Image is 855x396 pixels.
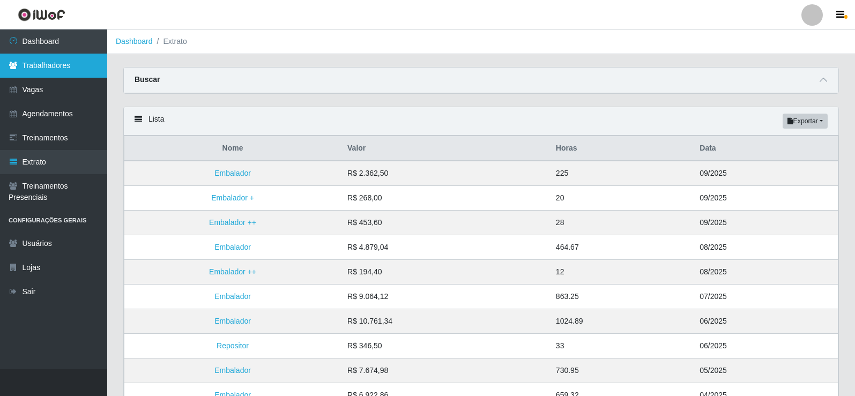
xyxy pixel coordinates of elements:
td: 863.25 [549,285,693,309]
td: 225 [549,161,693,186]
a: Embalador [214,169,251,177]
td: R$ 10.761,34 [341,309,549,334]
td: R$ 7.674,98 [341,358,549,383]
nav: breadcrumb [107,29,855,54]
img: CoreUI Logo [18,8,65,21]
td: 09/2025 [693,186,838,211]
a: Repositor [217,341,249,350]
button: Exportar [783,114,828,129]
td: 1024.89 [549,309,693,334]
a: Embalador [214,317,251,325]
a: Embalador ++ [209,267,256,276]
a: Embalador + [211,193,254,202]
a: Embalador ++ [209,218,256,227]
td: R$ 4.879,04 [341,235,549,260]
td: R$ 268,00 [341,186,549,211]
td: 12 [549,260,693,285]
td: 09/2025 [693,211,838,235]
td: 08/2025 [693,260,838,285]
td: R$ 2.362,50 [341,161,549,186]
td: 20 [549,186,693,211]
th: Valor [341,136,549,161]
td: 33 [549,334,693,358]
td: 05/2025 [693,358,838,383]
td: 07/2025 [693,285,838,309]
td: 464.67 [549,235,693,260]
a: Embalador [214,366,251,375]
th: Data [693,136,838,161]
td: R$ 453,60 [341,211,549,235]
th: Nome [124,136,341,161]
td: R$ 9.064,12 [341,285,549,309]
a: Embalador [214,292,251,301]
th: Horas [549,136,693,161]
a: Embalador [214,243,251,251]
td: 730.95 [549,358,693,383]
li: Extrato [153,36,187,47]
td: R$ 346,50 [341,334,549,358]
strong: Buscar [135,75,160,84]
td: 06/2025 [693,334,838,358]
td: 08/2025 [693,235,838,260]
td: 28 [549,211,693,235]
a: Dashboard [116,37,153,46]
td: 06/2025 [693,309,838,334]
div: Lista [124,107,838,136]
td: 09/2025 [693,161,838,186]
td: R$ 194,40 [341,260,549,285]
